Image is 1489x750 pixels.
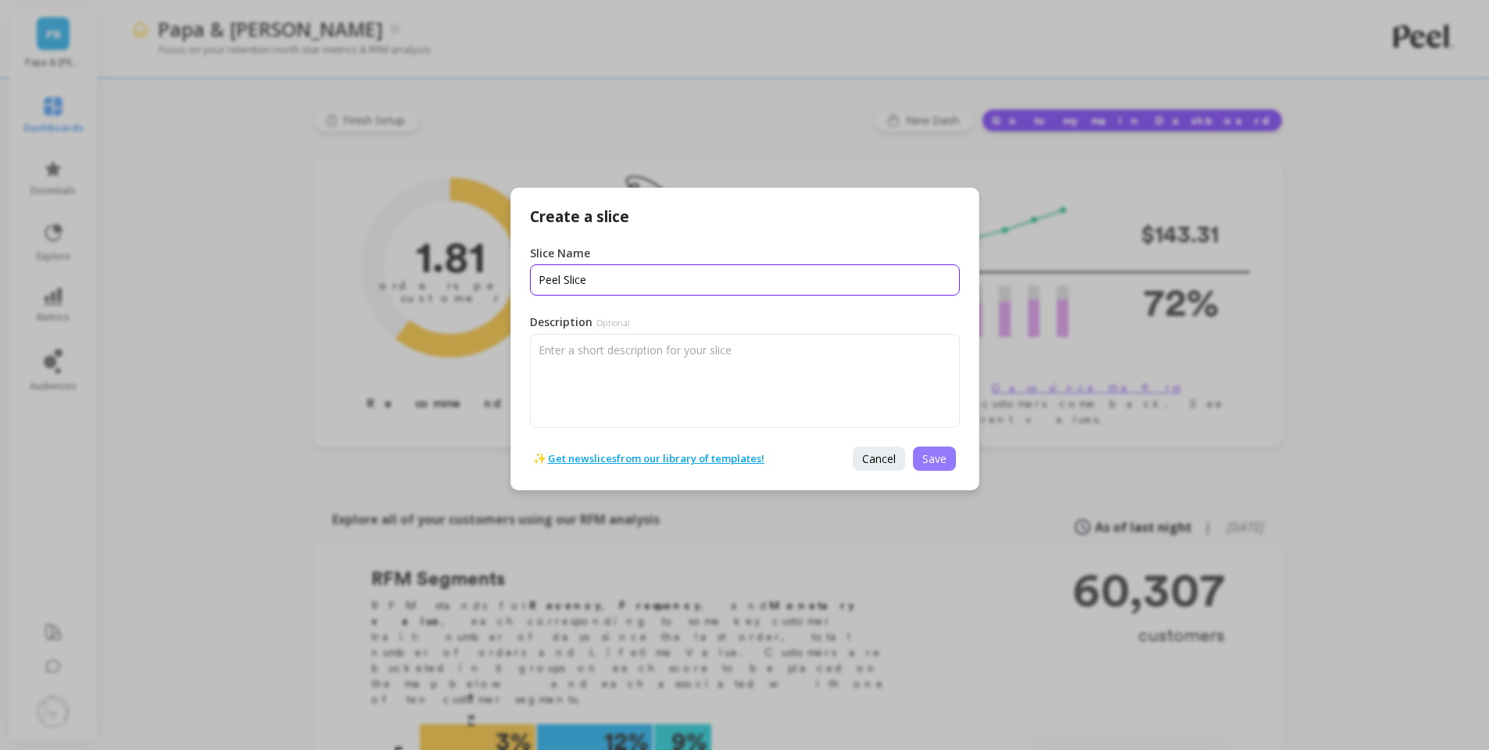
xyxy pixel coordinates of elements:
[862,451,896,466] span: Cancel
[530,246,617,261] label: Slice Name
[530,264,960,296] input: Untitled Slice
[530,314,629,331] label: Description
[922,451,947,466] span: Save
[913,447,956,471] button: Save
[548,450,764,466] a: Get new slices from our library of templates!
[853,447,905,471] button: Cancel
[533,450,546,466] span: ✨
[530,206,629,227] p: Create a slice
[596,317,629,328] span: Optional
